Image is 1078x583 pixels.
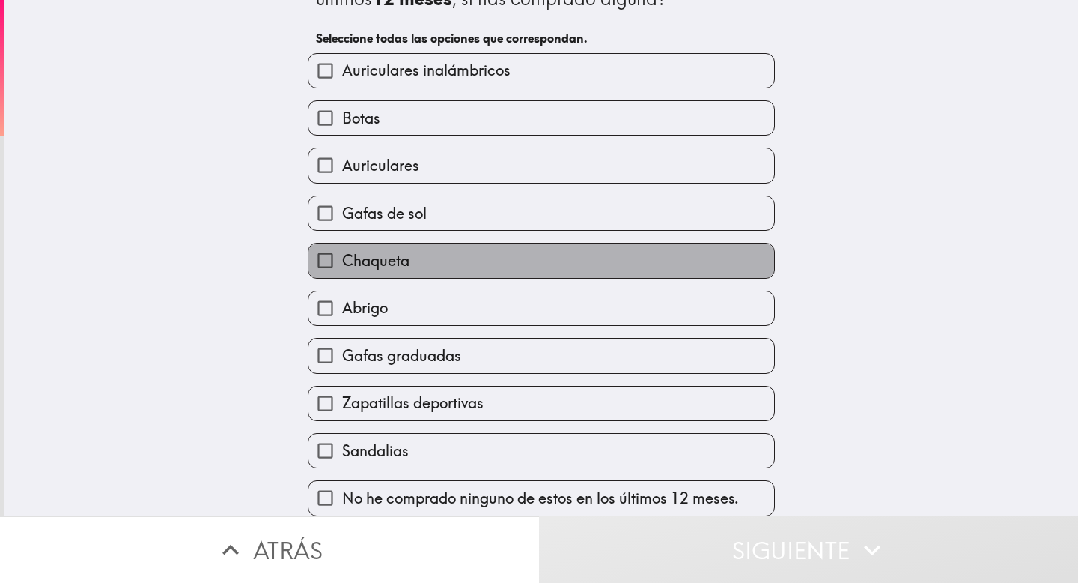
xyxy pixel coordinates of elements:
button: Gafas de sol [308,196,774,230]
button: Auriculares [308,148,774,182]
button: No he comprado ninguno de estos en los últimos 12 meses. [308,481,774,515]
span: Gafas graduadas [342,345,461,366]
button: Siguiente [539,516,1078,583]
span: Zapatillas deportivas [342,393,484,414]
h6: Seleccione todas las opciones que correspondan. [316,30,767,46]
button: Abrigo [308,291,774,325]
span: Auriculares inalámbricos [342,60,511,81]
span: Chaqueta [342,250,409,271]
span: Abrigo [342,297,388,318]
button: Zapatillas deportivas [308,387,774,420]
button: Auriculares inalámbricos [308,54,774,88]
button: Gafas graduadas [308,339,774,372]
span: No he comprado ninguno de estos en los últimos 12 meses. [342,488,739,509]
button: Botas [308,101,774,135]
button: Sandalias [308,434,774,468]
span: Gafas de sol [342,203,427,224]
span: Botas [342,108,380,129]
button: Chaqueta [308,244,774,277]
span: Sandalias [342,441,409,462]
span: Auriculares [342,155,419,176]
